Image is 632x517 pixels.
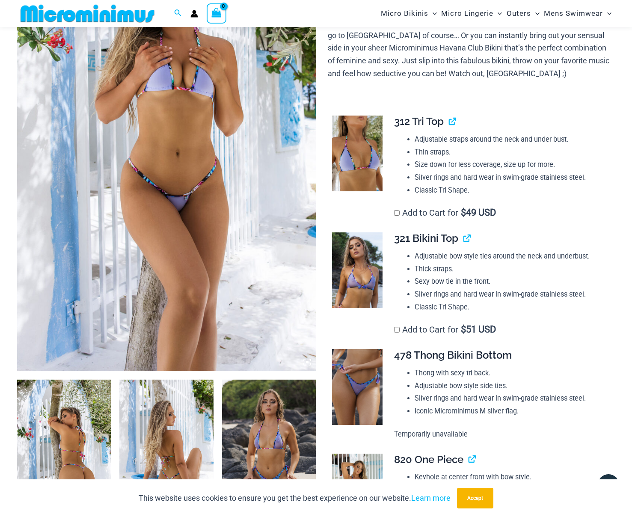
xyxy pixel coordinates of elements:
[174,8,182,19] a: Search icon link
[415,250,608,263] li: Adjustable bow style ties around the neck and underbust.
[428,3,437,24] span: Menu Toggle
[415,367,608,380] li: Thong with sexy tri back.
[207,3,226,23] a: View Shopping Cart, empty
[332,232,383,308] img: Havana Club Purple Multi 321 Top
[394,428,608,441] p: Temporarily unavailable
[415,158,608,171] li: Size down for less coverage, size up for more.
[379,3,439,24] a: Micro BikinisMenu ToggleMenu Toggle
[504,3,542,24] a: OutersMenu ToggleMenu Toggle
[415,263,608,276] li: Thick straps.
[493,3,502,24] span: Menu Toggle
[439,3,504,24] a: Micro LingerieMenu ToggleMenu Toggle
[507,3,531,24] span: Outers
[415,133,608,146] li: Adjustable straps around the neck and under bust.
[394,453,463,466] span: 820 One Piece
[415,392,608,405] li: Silver rings and hard wear in swim-grade stainless steel.
[332,349,383,425] img: Havana Club Purple Multi 478 Bottom
[531,3,540,24] span: Menu Toggle
[332,116,383,191] img: Havana Club Purple Multi 312 Top
[415,275,608,288] li: Sexy bow tie in the front.
[457,488,493,508] button: Accept
[415,471,608,484] li: Keyhole at center front with bow style.
[415,288,608,301] li: Silver rings and hard wear in swim-grade stainless steel.
[542,3,614,24] a: Mens SwimwearMenu ToggleMenu Toggle
[544,3,603,24] span: Mens Swimwear
[415,146,608,159] li: Thin straps.
[17,4,158,23] img: MM SHOP LOGO FLAT
[415,301,608,314] li: Classic Tri Shape.
[603,3,611,24] span: Menu Toggle
[415,184,608,197] li: Classic Tri Shape.
[394,115,444,128] span: 312 Tri Top
[411,493,451,502] a: Learn more
[461,208,496,217] span: 49 USD
[394,232,458,244] span: 321 Bikini Top
[139,492,451,505] p: This website uses cookies to ensure you get the best experience on our website.
[415,380,608,392] li: Adjustable bow style side ties.
[394,208,496,218] label: Add to Cart for
[415,171,608,184] li: Silver rings and hard wear in swim-grade stainless steel.
[394,327,400,333] input: Add to Cart for$51 USD
[394,324,496,335] label: Add to Cart for
[441,3,493,24] span: Micro Lingerie
[377,1,615,26] nav: Site Navigation
[461,207,466,218] span: $
[415,405,608,418] li: Iconic Microminimus M silver flag.
[461,324,466,335] span: $
[394,349,512,361] span: 478 Thong Bikini Bottom
[394,210,400,216] input: Add to Cart for$49 USD
[190,10,198,18] a: Account icon link
[461,325,496,334] span: 51 USD
[381,3,428,24] span: Micro Bikinis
